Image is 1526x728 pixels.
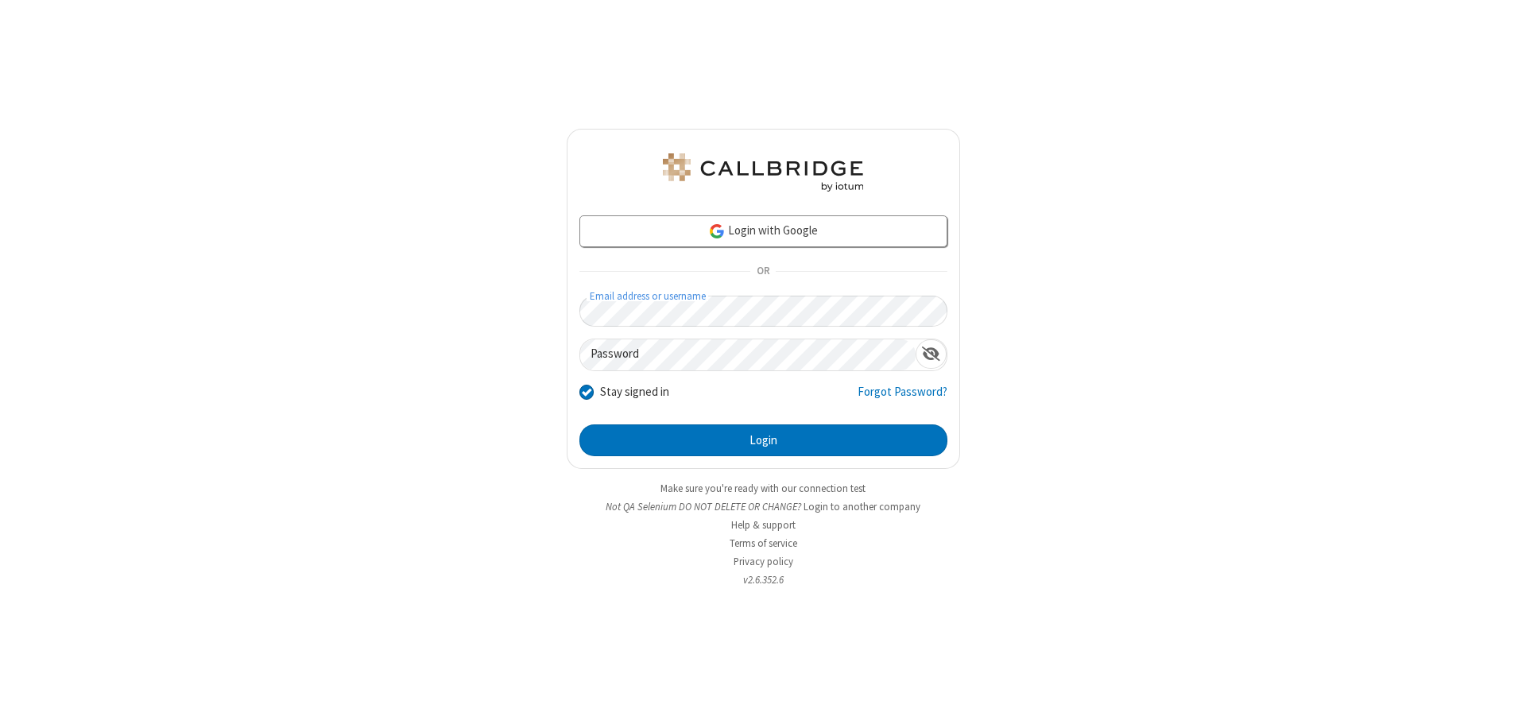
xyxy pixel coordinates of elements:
input: Email address or username [579,296,947,327]
input: Password [580,339,916,370]
a: Terms of service [730,536,797,550]
li: Not QA Selenium DO NOT DELETE OR CHANGE? [567,499,960,514]
div: Show password [916,339,947,369]
img: google-icon.png [708,223,726,240]
a: Login with Google [579,215,947,247]
button: Login [579,424,947,456]
label: Stay signed in [600,383,669,401]
li: v2.6.352.6 [567,572,960,587]
span: OR [750,261,776,283]
a: Make sure you're ready with our connection test [660,482,866,495]
a: Forgot Password? [858,383,947,413]
iframe: Chat [1486,687,1514,717]
a: Help & support [731,518,796,532]
button: Login to another company [804,499,920,514]
img: QA Selenium DO NOT DELETE OR CHANGE [660,153,866,192]
a: Privacy policy [734,555,793,568]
